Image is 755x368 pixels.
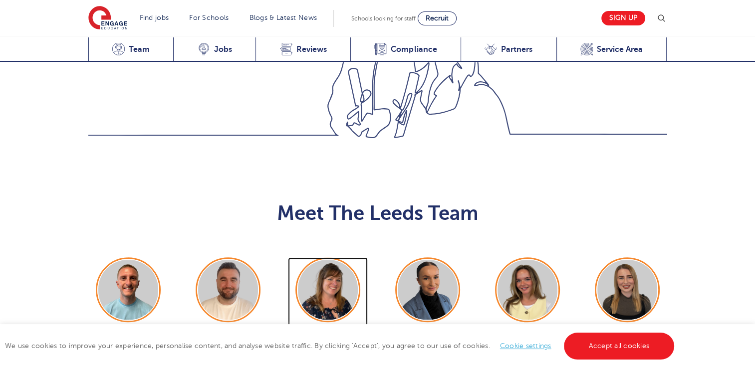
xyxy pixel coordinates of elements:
[556,37,667,62] a: Service Area
[173,37,255,62] a: Jobs
[601,11,645,25] a: Sign up
[461,37,556,62] a: Partners
[351,15,416,22] span: Schools looking for staff
[198,260,258,320] img: Chris Rushton
[426,14,449,22] span: Recruit
[597,44,643,54] span: Service Area
[597,260,657,320] img: Layla McCosker
[391,44,437,54] span: Compliance
[88,201,667,225] h2: Meet The Leeds Team
[98,260,158,320] img: George Dignam
[5,342,677,350] span: We use cookies to improve your experience, personalise content, and analyse website traffic. By c...
[214,44,232,54] span: Jobs
[255,37,350,62] a: Reviews
[418,11,457,25] a: Recruit
[350,37,461,62] a: Compliance
[564,333,675,360] a: Accept all cookies
[296,44,327,54] span: Reviews
[189,14,229,21] a: For Schools
[88,37,174,62] a: Team
[298,260,358,320] img: Joanne Wright
[140,14,169,21] a: Find jobs
[88,6,127,31] img: Engage Education
[501,44,532,54] span: Partners
[129,44,150,54] span: Team
[498,260,557,320] img: Poppy Burnside
[398,260,458,320] img: Holly Johnson
[500,342,551,350] a: Cookie settings
[250,14,317,21] a: Blogs & Latest News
